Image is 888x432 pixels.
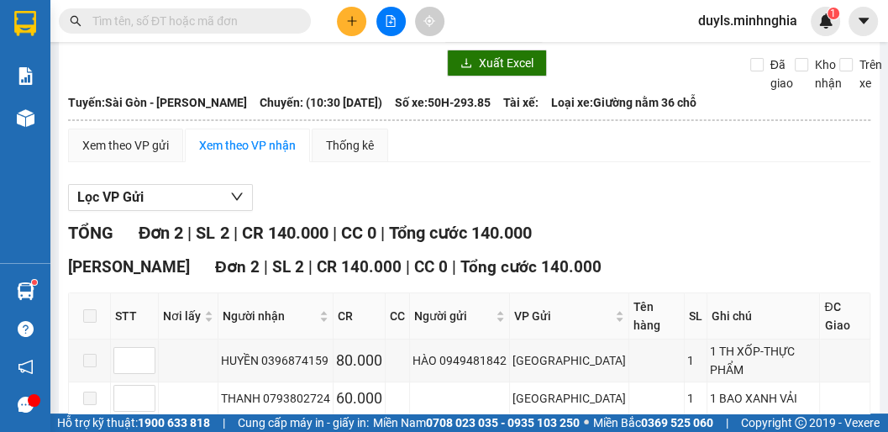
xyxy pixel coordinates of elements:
[385,15,397,27] span: file-add
[18,321,34,337] span: question-circle
[452,257,456,277] span: |
[856,13,871,29] span: caret-down
[685,293,707,340] th: SL
[641,416,713,429] strong: 0369 525 060
[233,223,237,243] span: |
[68,96,247,109] b: Tuyến: Sài Gòn - [PERSON_NAME]
[551,93,696,112] span: Loại xe: Giường nằm 36 chỗ
[264,257,268,277] span: |
[707,293,821,340] th: Ghi chú
[68,257,190,277] span: [PERSON_NAME]
[215,257,260,277] span: Đơn 2
[346,15,358,27] span: plus
[221,389,330,408] div: THANH 0793802724
[415,7,444,36] button: aim
[685,10,811,31] span: duyls.minhnghia
[710,389,817,408] div: 1 BAO XANH VẢI
[337,7,366,36] button: plus
[196,223,229,243] span: SL 2
[820,293,870,340] th: ĐC Giao
[260,93,382,112] span: Chuyến: (10:30 [DATE])
[238,414,369,432] span: Cung cấp máy in - giấy in:
[163,307,201,325] span: Nơi lấy
[187,223,192,243] span: |
[326,136,374,155] div: Thống kê
[139,223,183,243] span: Đơn 2
[512,351,626,370] div: [GEOGRAPHIC_DATA]
[308,257,313,277] span: |
[82,136,169,155] div: Xem theo VP gửi
[241,223,328,243] span: CR 140.000
[340,223,376,243] span: CC 0
[17,109,34,127] img: warehouse-icon
[18,397,34,413] span: message
[818,13,833,29] img: icon-new-feature
[828,8,839,19] sup: 1
[334,293,386,340] th: CR
[317,257,402,277] span: CR 140.000
[849,7,878,36] button: caret-down
[77,187,144,208] span: Lọc VP Gửi
[726,414,728,432] span: |
[629,293,685,340] th: Tên hàng
[68,184,253,211] button: Lọc VP Gửi
[138,416,210,429] strong: 1900 633 818
[376,7,406,36] button: file-add
[111,293,159,340] th: STT
[593,414,713,432] span: Miền Bắc
[388,223,531,243] span: Tổng cước 140.000
[687,351,704,370] div: 1
[808,55,849,92] span: Kho nhận
[68,223,113,243] span: TỔNG
[764,55,800,92] span: Đã giao
[17,67,34,85] img: solution-icon
[510,382,629,415] td: Sài Gòn
[57,414,210,432] span: Hỗ trợ kỹ thuật:
[32,280,37,285] sup: 1
[386,293,410,340] th: CC
[412,351,507,370] div: HÀO 0949481842
[406,257,410,277] span: |
[336,387,382,410] div: 60.000
[230,190,244,203] span: down
[70,15,81,27] span: search
[17,282,34,300] img: warehouse-icon
[423,15,435,27] span: aim
[199,136,296,155] div: Xem theo VP nhận
[332,223,336,243] span: |
[503,93,539,112] span: Tài xế:
[584,419,589,426] span: ⚪️
[373,414,580,432] span: Miền Nam
[14,11,36,36] img: logo-vxr
[426,416,580,429] strong: 0708 023 035 - 0935 103 250
[447,50,547,76] button: downloadXuất Excel
[510,340,629,382] td: Sài Gòn
[687,389,704,408] div: 1
[710,342,817,379] div: 1 TH XỐP-THỰC PHẨM
[223,414,225,432] span: |
[512,389,626,408] div: [GEOGRAPHIC_DATA]
[479,54,533,72] span: Xuất Excel
[223,307,316,325] span: Người nhận
[460,257,602,277] span: Tổng cước 140.000
[221,351,330,370] div: HUYỀN 0396874159
[395,93,491,112] span: Số xe: 50H-293.85
[795,417,807,429] span: copyright
[92,12,291,30] input: Tìm tên, số ĐT hoặc mã đơn
[460,57,472,71] span: download
[514,307,612,325] span: VP Gửi
[414,307,492,325] span: Người gửi
[336,349,382,372] div: 80.000
[830,8,836,19] span: 1
[414,257,448,277] span: CC 0
[18,359,34,375] span: notification
[272,257,304,277] span: SL 2
[380,223,384,243] span: |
